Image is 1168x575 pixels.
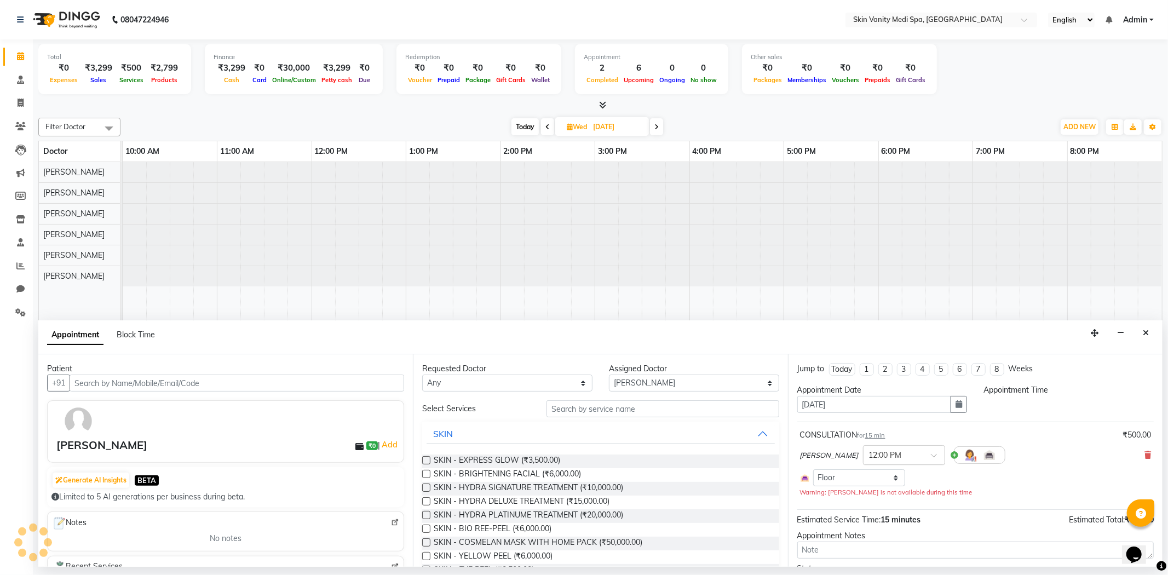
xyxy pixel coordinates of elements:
[319,62,355,74] div: ₹3,299
[800,429,885,441] div: CONSULTATION
[422,363,592,375] div: Requested Doctor
[800,450,859,461] span: [PERSON_NAME]
[832,364,853,375] div: Today
[973,143,1008,159] a: 7:00 PM
[797,384,968,396] div: Appointment Date
[564,123,590,131] span: Wed
[434,482,623,496] span: SKIN - HYDRA SIGNATURE TREATMENT (₹10,000.00)
[897,363,911,376] li: 3
[916,363,930,376] li: 4
[751,53,928,62] div: Other sales
[47,76,80,84] span: Expenses
[584,53,720,62] div: Appointment
[269,76,319,84] span: Online/Custom
[858,432,885,439] small: for
[312,143,351,159] a: 12:00 PM
[1061,119,1098,135] button: ADD NEW
[269,62,319,74] div: ₹30,000
[120,4,169,35] b: 08047224946
[380,438,399,451] a: Add
[56,437,147,453] div: [PERSON_NAME]
[414,403,538,415] div: Select Services
[751,76,785,84] span: Packages
[434,468,581,482] span: SKIN - BRIGHTENING FACIAL (₹6,000.00)
[88,76,110,84] span: Sales
[43,167,105,177] span: [PERSON_NAME]
[355,62,374,74] div: ₹0
[860,363,874,376] li: 1
[881,515,921,525] span: 15 minutes
[657,76,688,84] span: Ongoing
[123,143,162,159] a: 10:00 AM
[47,325,103,345] span: Appointment
[584,62,621,74] div: 2
[434,509,623,523] span: SKIN - HYDRA PLATINUME TREATMENT (₹20,000.00)
[751,62,785,74] div: ₹0
[584,76,621,84] span: Completed
[800,488,973,496] small: Warning: [PERSON_NAME] is not available during this time
[829,62,862,74] div: ₹0
[117,76,146,84] span: Services
[1123,14,1147,26] span: Admin
[511,118,539,135] span: Today
[43,209,105,219] span: [PERSON_NAME]
[406,143,441,159] a: 1:00 PM
[983,384,1154,396] div: Appointment Time
[797,530,1154,542] div: Appointment Notes
[963,449,976,462] img: Hairdresser.png
[690,143,724,159] a: 4:00 PM
[250,76,269,84] span: Card
[1125,515,1154,525] span: ₹500.00
[546,400,779,417] input: Search by service name
[43,146,67,156] span: Doctor
[1068,143,1102,159] a: 8:00 PM
[434,550,553,564] span: SKIN - YELLOW PEEL (₹6,000.00)
[28,4,103,35] img: logo
[43,229,105,239] span: [PERSON_NAME]
[990,363,1004,376] li: 8
[595,143,630,159] a: 3:00 PM
[590,119,645,135] input: 2025-09-03
[135,475,159,486] span: BETA
[356,76,373,84] span: Due
[52,516,87,531] span: Notes
[214,53,374,62] div: Finance
[378,438,399,451] span: |
[797,363,825,375] div: Jump to
[47,53,182,62] div: Total
[463,76,493,84] span: Package
[1138,325,1154,342] button: Close
[493,76,528,84] span: Gift Cards
[953,363,967,376] li: 6
[621,62,657,74] div: 6
[53,473,129,488] button: Generate AI Insights
[784,143,819,159] a: 5:00 PM
[70,375,404,392] input: Search by Name/Mobile/Email/Code
[688,76,720,84] span: No show
[1122,531,1157,564] iframe: chat widget
[862,62,893,74] div: ₹0
[117,330,155,340] span: Block Time
[148,76,180,84] span: Products
[52,561,123,574] span: Recent Services
[865,432,885,439] span: 15 min
[609,363,779,375] div: Assigned Doctor
[971,363,986,376] li: 7
[829,76,862,84] span: Vouchers
[1069,515,1125,525] span: Estimated Total:
[221,76,242,84] span: Cash
[146,62,182,74] div: ₹2,799
[434,496,609,509] span: SKIN - HYDRA DELUXE TREATMENT (₹15,000.00)
[250,62,269,74] div: ₹0
[43,188,105,198] span: [PERSON_NAME]
[621,76,657,84] span: Upcoming
[45,122,85,131] span: Filter Doctor
[434,537,642,550] span: SKIN - COSMELAN MASK WITH HOME PACK (₹50,000.00)
[785,76,829,84] span: Memberships
[405,62,435,74] div: ₹0
[934,363,948,376] li: 5
[688,62,720,74] div: 0
[493,62,528,74] div: ₹0
[433,427,453,440] div: SKIN
[80,62,117,74] div: ₹3,299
